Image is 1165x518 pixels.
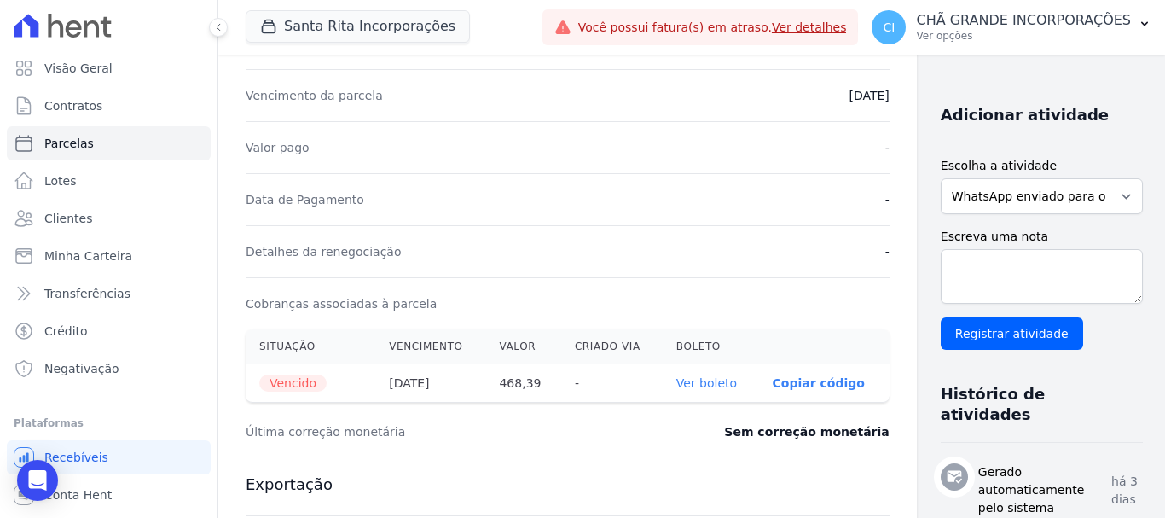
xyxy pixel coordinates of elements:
[561,364,663,403] th: -
[246,295,437,312] dt: Cobranças associadas à parcela
[7,314,211,348] a: Crédito
[941,228,1143,246] label: Escreva uma nota
[884,21,895,33] span: CI
[885,243,890,260] dd: -
[941,157,1143,175] label: Escolha a atividade
[7,164,211,198] a: Lotes
[44,285,130,302] span: Transferências
[246,243,402,260] dt: Detalhes da renegociação
[7,89,211,123] a: Contratos
[578,19,847,37] span: Você possui fatura(s) em atraso.
[916,29,1131,43] p: Ver opções
[44,172,77,189] span: Lotes
[7,352,211,386] a: Negativação
[17,460,58,501] div: Open Intercom Messenger
[7,276,211,311] a: Transferências
[676,376,737,390] a: Ver boleto
[772,20,847,34] a: Ver detalhes
[885,191,890,208] dd: -
[246,329,375,364] th: Situação
[978,463,1111,517] h3: Gerado automaticamente pelo sistema
[858,3,1165,51] button: CI CHÃ GRANDE INCORPORAÇÕES Ver opções
[7,440,211,474] a: Recebíveis
[246,423,626,440] dt: Última correção monetária
[7,239,211,273] a: Minha Carteira
[44,135,94,152] span: Parcelas
[44,210,92,227] span: Clientes
[849,87,889,104] dd: [DATE]
[44,247,132,265] span: Minha Carteira
[561,329,663,364] th: Criado via
[14,413,204,434] div: Plataformas
[246,474,890,495] h3: Exportação
[246,87,383,104] dt: Vencimento da parcela
[375,329,485,364] th: Vencimento
[485,364,560,403] th: 468,39
[246,10,470,43] button: Santa Rita Incorporações
[44,486,112,503] span: Conta Hent
[44,449,108,466] span: Recebíveis
[7,201,211,236] a: Clientes
[885,139,890,156] dd: -
[7,126,211,160] a: Parcelas
[44,360,119,377] span: Negativação
[724,423,889,440] dd: Sem correção monetária
[941,105,1109,125] h3: Adicionar atividade
[246,191,364,208] dt: Data de Pagamento
[916,12,1131,29] p: CHÃ GRANDE INCORPORAÇÕES
[375,364,485,403] th: [DATE]
[44,97,102,114] span: Contratos
[485,329,560,364] th: Valor
[246,139,310,156] dt: Valor pago
[773,376,865,390] button: Copiar código
[44,60,113,77] span: Visão Geral
[941,317,1083,350] input: Registrar atividade
[663,329,759,364] th: Boleto
[44,323,88,340] span: Crédito
[7,478,211,512] a: Conta Hent
[1111,473,1142,509] p: há 3 dias
[941,384,1129,425] h3: Histórico de atividades
[259,375,327,392] span: Vencido
[7,51,211,85] a: Visão Geral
